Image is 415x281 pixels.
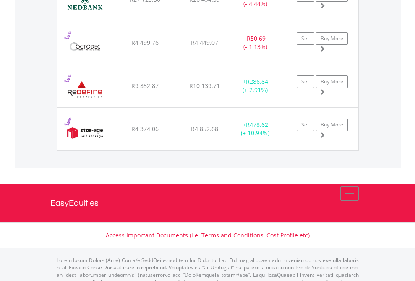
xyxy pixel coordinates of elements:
[316,119,348,131] a: Buy More
[297,75,314,88] a: Sell
[191,125,218,133] span: R4 852.68
[131,125,159,133] span: R4 374.06
[297,119,314,131] a: Sell
[246,77,268,85] span: R286.84
[131,82,159,90] span: R9 852.87
[297,32,314,45] a: Sell
[50,184,365,222] a: EasyEquities
[246,121,268,129] span: R478.62
[61,32,109,62] img: EQU.ZA.OCT.png
[191,39,218,46] span: R4 449.07
[247,34,266,42] span: R50.69
[229,77,282,94] div: + (+ 2.91%)
[316,32,348,45] a: Buy More
[61,75,109,105] img: EQU.ZA.RDF.png
[131,39,159,46] span: R4 499.76
[61,118,109,148] img: EQU.ZA.SSS.png
[316,75,348,88] a: Buy More
[229,121,282,137] div: + (+ 10.94%)
[106,231,310,239] a: Access Important Documents (i.e. Terms and Conditions, Cost Profile etc)
[229,34,282,51] div: - (- 1.13%)
[189,82,220,90] span: R10 139.71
